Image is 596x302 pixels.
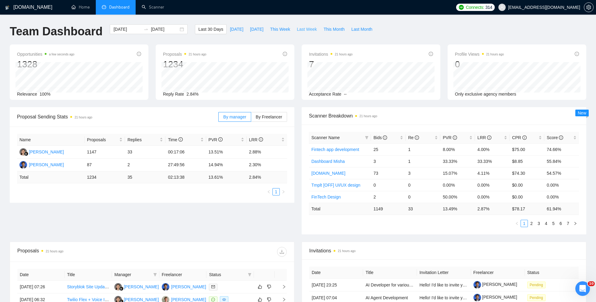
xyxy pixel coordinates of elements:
[267,284,271,289] span: dislike
[258,297,262,302] span: like
[113,26,141,33] input: Start date
[277,297,286,302] span: right
[455,92,516,97] span: Only exclusive agency members
[247,270,253,279] span: filter
[453,135,457,140] span: info-circle
[584,5,593,10] span: setting
[209,271,245,278] span: Status
[85,159,125,171] td: 87
[309,267,363,279] th: Date
[371,179,406,191] td: 0
[309,58,352,70] div: 7
[178,137,183,142] span: info-circle
[270,26,290,33] span: This Week
[46,250,63,253] time: 21 hours ago
[153,273,157,276] span: filter
[247,24,267,34] button: [DATE]
[198,26,223,33] span: Last 30 Days
[471,267,525,279] th: Freelancer
[575,52,579,56] span: info-circle
[74,116,92,119] time: 21 hours ago
[125,146,165,159] td: 33
[293,24,320,34] button: Last Week
[440,167,475,179] td: 15.07%
[163,51,206,58] span: Proposals
[309,203,371,215] td: Total
[209,137,223,142] span: PVR
[49,53,74,56] time: a few seconds ago
[297,26,317,33] span: Last Week
[373,135,387,140] span: Bids
[440,179,475,191] td: 0.00%
[364,133,370,142] span: filter
[227,24,247,34] button: [DATE]
[309,279,363,291] td: [DATE] 23:25
[309,247,579,255] span: Invitations
[572,220,579,227] button: right
[584,5,594,10] a: setting
[17,51,74,58] span: Opportunities
[223,114,246,119] span: By manager
[277,249,286,254] span: download
[535,220,542,227] li: 3
[544,179,579,191] td: 0.00%
[515,222,519,225] span: left
[17,113,218,121] span: Proposal Sending Stats
[363,267,417,279] th: Title
[222,298,226,301] span: eye
[473,281,481,289] img: c1hXM9bnB2RvzThLaBMv-EFriFBFov-fS4vrx8gLApOf6YtN3vHWnOixsiKQyUVnJ4
[165,146,206,159] td: 00:17:06
[572,220,579,227] li: Next Page
[311,147,359,152] a: Fintech app development
[371,167,406,179] td: 73
[535,220,542,227] a: 3
[527,294,546,301] span: Pending
[159,269,207,281] th: Freelancer
[151,26,178,33] input: End date
[211,285,215,289] span: mail
[475,179,510,191] td: 0.00%
[510,143,544,155] td: $75.00
[406,155,440,167] td: 1
[206,171,247,183] td: 13.61 %
[588,281,595,286] span: 10
[459,5,464,10] img: upwork-logo.png
[17,281,65,293] td: [DATE] 07:26
[311,195,341,199] a: FinTech Design
[564,220,572,227] li: 7
[144,27,148,32] span: swap-right
[429,52,433,56] span: info-circle
[206,159,247,171] td: 14.94%
[19,162,64,167] a: DU[PERSON_NAME]
[125,134,165,146] th: Replies
[114,297,159,302] a: KK[PERSON_NAME]
[258,284,262,289] span: like
[510,179,544,191] td: $0.00
[544,143,579,155] td: 74.66%
[348,24,376,34] button: Last Month
[383,135,387,140] span: info-circle
[273,188,279,195] a: 1
[475,203,510,215] td: 2.87 %
[510,155,544,167] td: $8.85
[359,114,377,118] time: 21 hours ago
[65,269,112,281] th: Title
[344,92,347,97] span: --
[230,26,243,33] span: [DATE]
[338,249,355,253] time: 21 hours ago
[282,190,285,194] span: right
[71,5,90,10] a: homeHome
[550,220,557,227] li: 5
[487,135,491,140] span: info-circle
[114,284,159,289] a: KK[PERSON_NAME]
[443,135,457,140] span: PVR
[256,114,282,119] span: By Freelancer
[415,135,419,140] span: info-circle
[109,5,130,10] span: Dashboard
[466,4,484,11] span: Connects:
[522,135,527,140] span: info-circle
[584,2,594,12] button: setting
[277,247,287,257] button: download
[311,135,340,140] span: Scanner Name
